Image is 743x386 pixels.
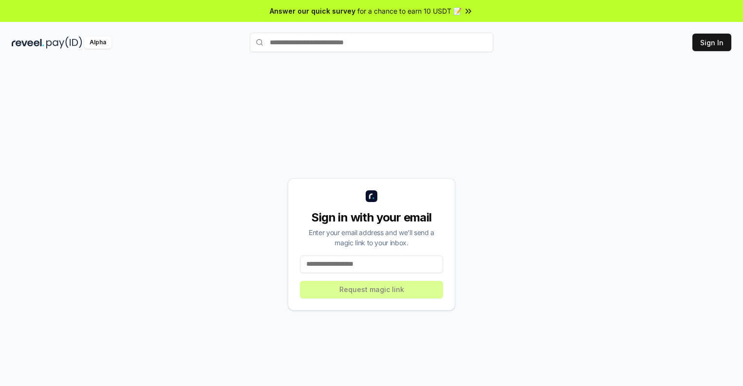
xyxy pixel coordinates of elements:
[300,227,443,248] div: Enter your email address and we’ll send a magic link to your inbox.
[692,34,731,51] button: Sign In
[366,190,377,202] img: logo_small
[12,37,44,49] img: reveel_dark
[357,6,462,16] span: for a chance to earn 10 USDT 📝
[270,6,355,16] span: Answer our quick survey
[84,37,111,49] div: Alpha
[46,37,82,49] img: pay_id
[300,210,443,225] div: Sign in with your email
